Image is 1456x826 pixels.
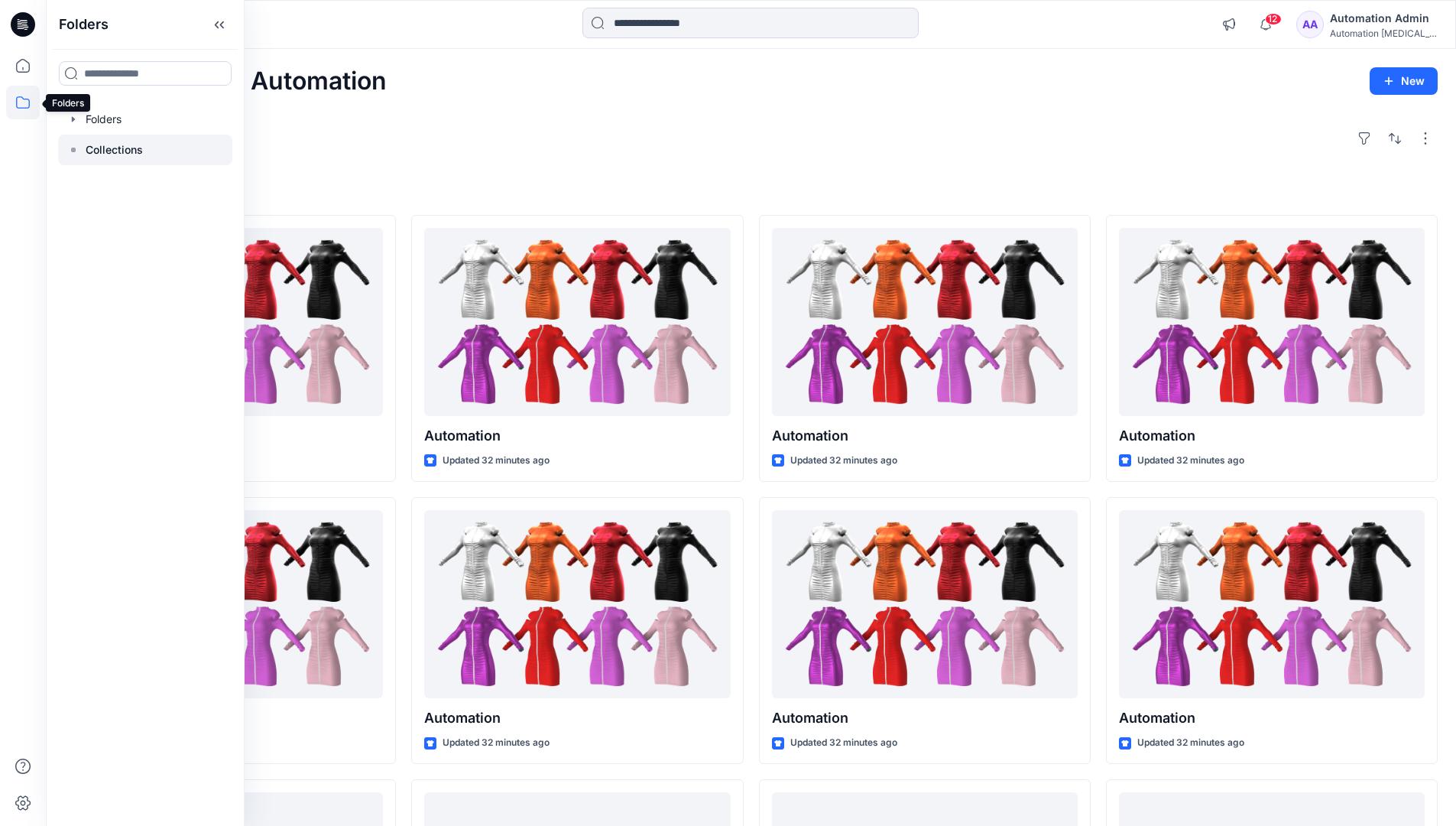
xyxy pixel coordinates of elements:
a: Automation [1119,510,1425,699]
p: Automation [772,707,1078,729]
a: Automation [424,510,730,699]
a: Automation [772,510,1078,699]
p: Automation [424,707,730,729]
div: AA [1296,11,1324,38]
p: Updated 32 minutes ago [790,453,897,469]
a: Automation [424,228,730,417]
p: Updated 32 minutes ago [1137,735,1244,751]
h4: Styles [64,181,1438,200]
p: Updated 32 minutes ago [443,453,550,469]
p: Automation [1119,707,1425,729]
p: Collections [86,141,143,159]
p: Updated 32 minutes ago [1137,453,1244,469]
p: Automation [1119,425,1425,447]
span: 12 [1265,13,1282,25]
a: Automation [1119,228,1425,417]
p: Automation [772,425,1078,447]
p: Updated 32 minutes ago [443,735,550,751]
p: Automation [424,425,730,447]
div: Automation [MEDICAL_DATA]... [1330,28,1437,39]
p: Updated 32 minutes ago [790,735,897,751]
a: Automation [772,228,1078,417]
div: Automation Admin [1330,9,1437,28]
button: New [1370,67,1438,95]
